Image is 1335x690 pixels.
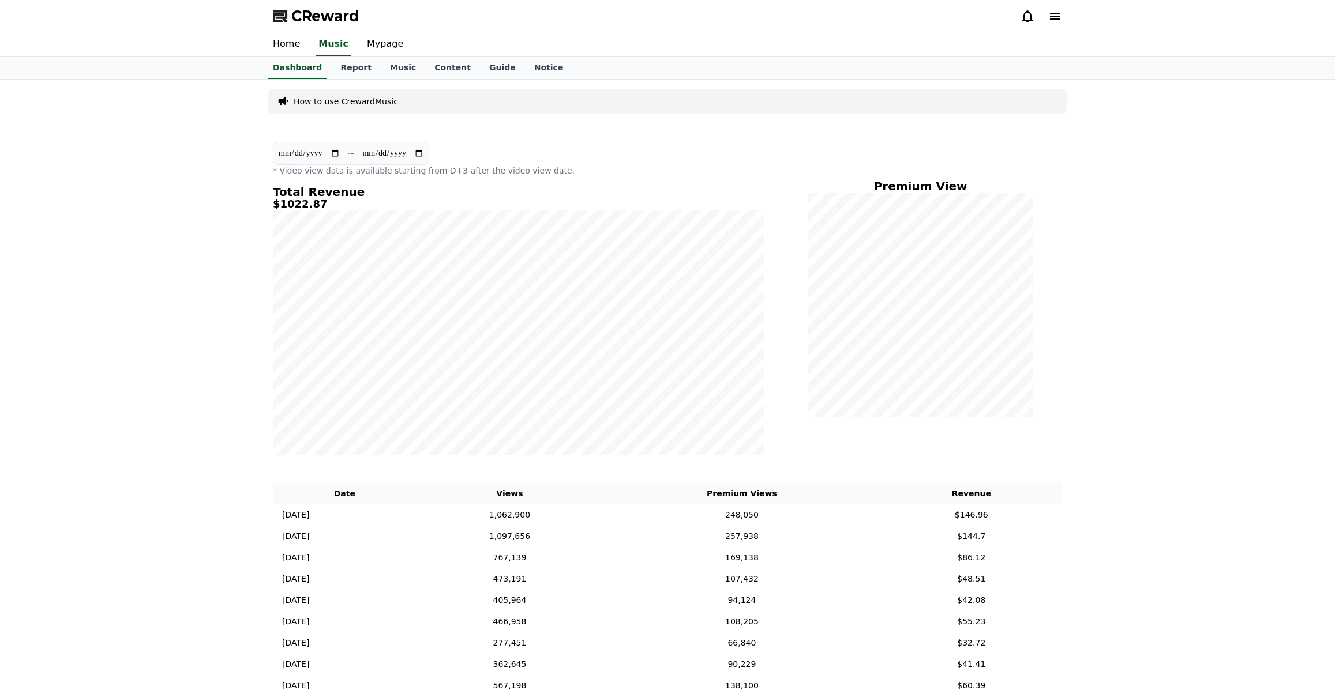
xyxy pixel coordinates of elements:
[881,504,1062,526] td: $146.96
[417,504,603,526] td: 1,062,900
[417,654,603,675] td: 362,645
[603,568,880,590] td: 107,432
[525,57,573,79] a: Notice
[282,637,309,649] p: [DATE]
[881,526,1062,547] td: $144.7
[417,590,603,611] td: 405,964
[282,509,309,521] p: [DATE]
[480,57,525,79] a: Guide
[881,611,1062,632] td: $55.23
[358,32,412,56] a: Mypage
[603,504,880,526] td: 248,050
[807,180,1034,193] h4: Premium View
[282,616,309,628] p: [DATE]
[273,186,764,198] h4: Total Revenue
[264,32,309,56] a: Home
[881,547,1062,568] td: $86.12
[282,658,309,670] p: [DATE]
[603,632,880,654] td: 66,840
[881,632,1062,654] td: $32.72
[294,96,398,107] a: How to use CrewardMusic
[425,57,480,79] a: Content
[273,165,764,176] p: * Video view data is available starting from D+3 after the video view date.
[417,632,603,654] td: 277,451
[603,611,880,632] td: 108,205
[282,552,309,564] p: [DATE]
[331,57,381,79] a: Report
[273,7,359,25] a: CReward
[881,483,1062,504] th: Revenue
[381,57,425,79] a: Music
[881,590,1062,611] td: $42.08
[603,526,880,547] td: 257,938
[603,483,880,504] th: Premium Views
[273,483,417,504] th: Date
[417,568,603,590] td: 473,191
[417,526,603,547] td: 1,097,656
[417,483,603,504] th: Views
[282,594,309,606] p: [DATE]
[417,611,603,632] td: 466,958
[316,32,351,56] a: Music
[417,547,603,568] td: 767,139
[282,530,309,542] p: [DATE]
[603,654,880,675] td: 90,229
[282,573,309,585] p: [DATE]
[881,654,1062,675] td: $41.41
[268,57,327,79] a: Dashboard
[881,568,1062,590] td: $48.51
[291,7,359,25] span: CReward
[273,198,764,210] h5: $1022.87
[347,146,355,160] p: ~
[603,590,880,611] td: 94,124
[603,547,880,568] td: 169,138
